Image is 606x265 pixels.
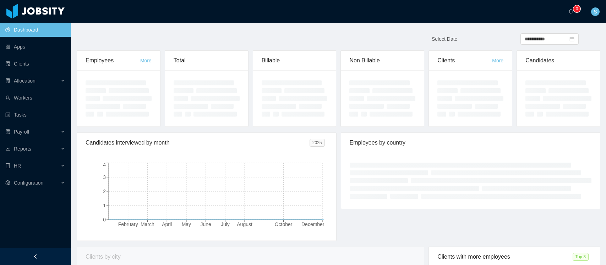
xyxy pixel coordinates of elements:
[103,203,106,208] tspan: 1
[275,221,293,227] tspan: October
[14,146,31,152] span: Reports
[174,51,240,71] div: Total
[14,78,36,84] span: Allocation
[262,51,328,71] div: Billable
[103,188,106,194] tspan: 2
[525,51,591,71] div: Candidates
[568,9,573,14] i: icon: bell
[350,133,592,153] div: Employees by country
[86,133,310,153] div: Candidates interviewed by month
[103,162,106,168] tspan: 4
[14,129,29,135] span: Payroll
[200,221,211,227] tspan: June
[162,221,172,227] tspan: April
[5,180,10,185] i: icon: setting
[5,57,65,71] a: icon: auditClients
[5,146,10,151] i: icon: line-chart
[573,253,589,261] span: Top 3
[492,58,503,63] a: More
[14,163,21,169] span: HR
[349,51,415,71] div: Non Billable
[140,58,152,63] a: More
[182,221,191,227] tspan: May
[237,221,252,227] tspan: August
[310,139,325,147] span: 2025
[5,78,10,83] i: icon: solution
[86,51,140,71] div: Employees
[5,23,65,37] a: icon: pie-chartDashboard
[5,91,65,105] a: icon: userWorkers
[432,36,457,42] span: Select Date
[221,221,230,227] tspan: July
[5,163,10,168] i: icon: book
[5,129,10,134] i: icon: file-protect
[141,221,154,227] tspan: March
[103,174,106,180] tspan: 3
[118,221,138,227] tspan: February
[573,5,580,12] sup: 0
[437,51,492,71] div: Clients
[5,40,65,54] a: icon: appstoreApps
[569,36,574,41] i: icon: calendar
[5,108,65,122] a: icon: profileTasks
[301,221,324,227] tspan: December
[103,217,106,222] tspan: 0
[594,7,597,16] span: S
[14,180,43,186] span: Configuration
